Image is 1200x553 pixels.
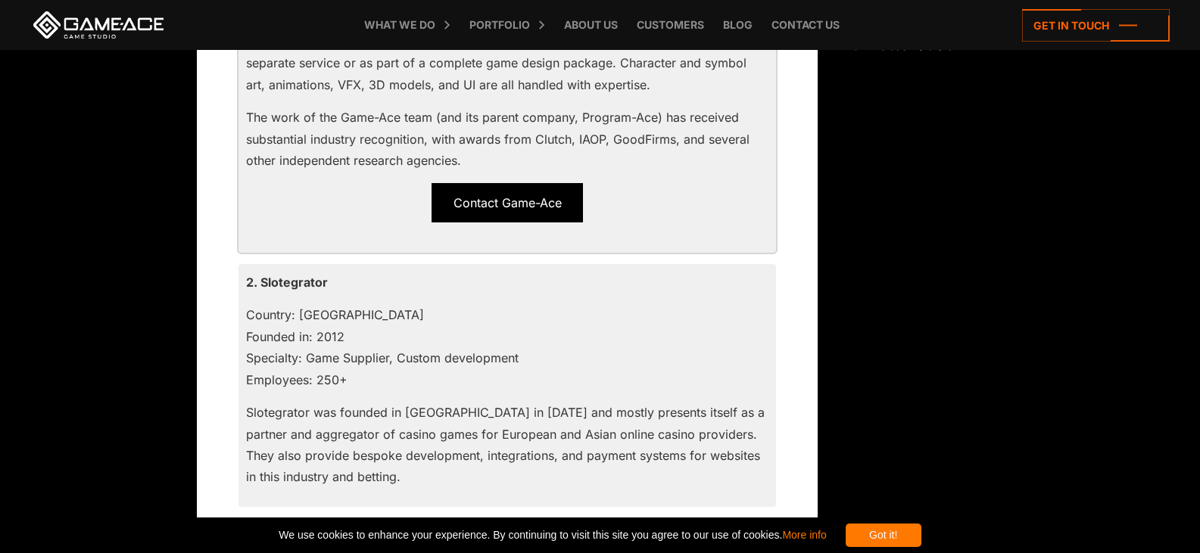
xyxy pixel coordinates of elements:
[246,304,768,390] p: Country: [GEOGRAPHIC_DATA] Founded in: 2012 Specialty: Game Supplier, Custom development Employee...
[432,183,583,222] a: Contact Game-Ace
[246,402,768,488] p: Slotegrator was founded in [GEOGRAPHIC_DATA] in [DATE] and mostly presents itself as a partner an...
[279,523,826,547] span: We use cookies to enhance your experience. By continuing to visit this site you agree to our use ...
[782,529,826,541] a: More info
[246,107,768,171] p: The work of the Game-Ace team (and its parent company, Program-Ace) has received substantial indu...
[846,523,921,547] div: Got it!
[246,272,768,293] p: 2. Slotegrator
[1022,9,1170,42] a: Get in touch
